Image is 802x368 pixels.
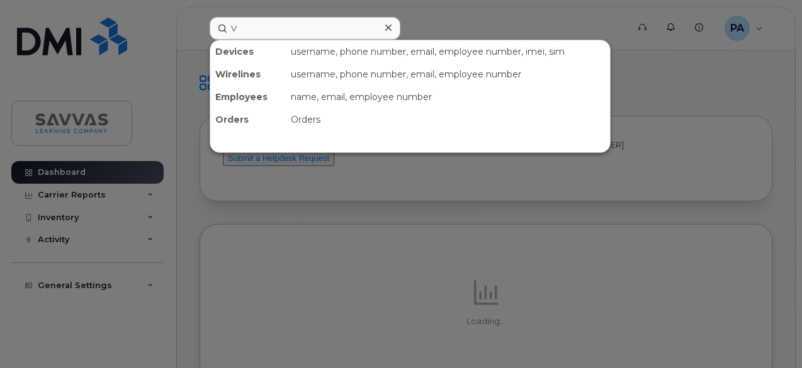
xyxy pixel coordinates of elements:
[210,86,286,108] div: Employees
[286,108,610,131] div: Orders
[210,108,286,131] div: Orders
[286,86,610,108] div: name, email, employee number
[286,63,610,86] div: username, phone number, email, employee number
[210,40,286,63] div: Devices
[286,40,610,63] div: username, phone number, email, employee number, imei, sim
[210,63,286,86] div: Wirelines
